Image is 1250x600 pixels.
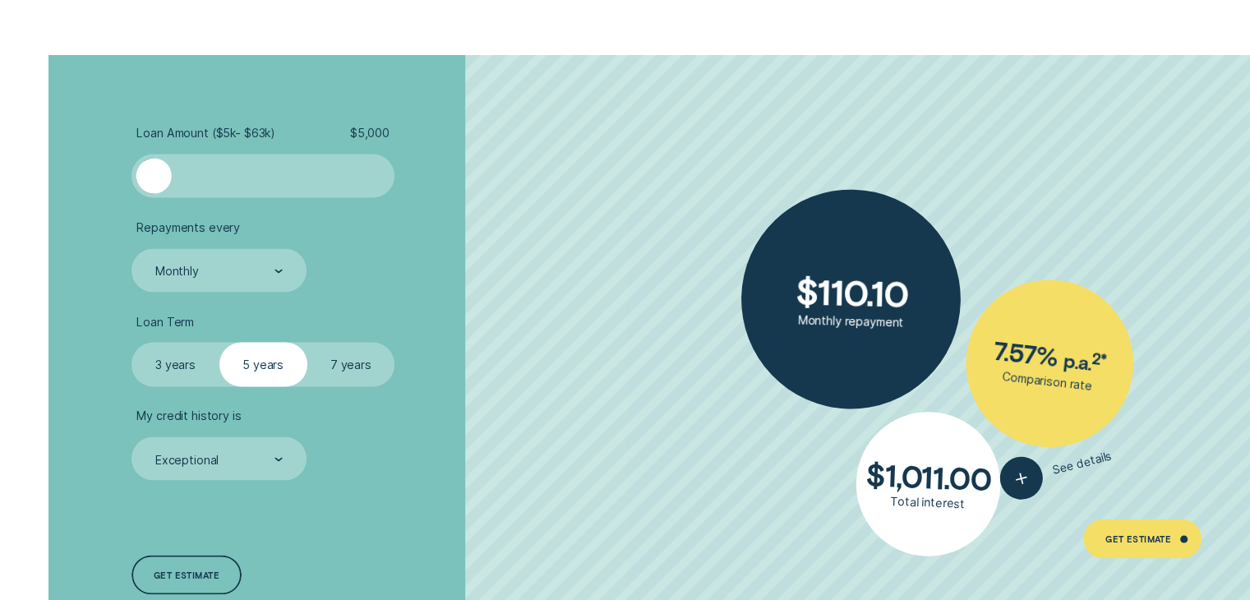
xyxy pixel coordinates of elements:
[136,408,241,422] span: My credit history is
[136,125,275,140] span: Loan Amount ( $5k - $63k )
[350,125,390,140] span: $ 5,000
[131,555,241,594] a: Get estimate
[1051,448,1114,477] span: See details
[131,342,219,385] label: 3 years
[136,314,194,329] span: Loan Term
[219,342,307,385] label: 5 years
[307,342,395,385] label: 7 years
[155,452,219,467] div: Exceptional
[136,219,240,234] span: Repayments every
[996,434,1118,504] button: See details
[155,263,199,278] div: Monthly
[1083,519,1202,558] a: Get Estimate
